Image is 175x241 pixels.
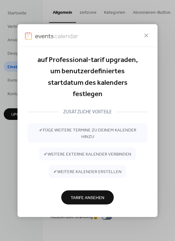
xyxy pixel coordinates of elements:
[35,32,78,40] img: logo-type
[25,32,32,40] img: logo-icon
[61,190,114,204] button: Tarife Ansehen
[44,151,131,157] span: ✔ weitere externe kalender verbinden
[27,54,147,100] div: auf Professional-tarif upgraden, um benutzerdefiniertes startdatum des kalenders festlegen
[58,108,117,115] div: ZUSÄTZLICHE VORTEILE
[53,168,122,175] span: ✔ weitere kalender erstellen
[71,194,104,201] span: Tarife Ansehen
[32,127,143,140] span: ✔ füge weitere termine zu deinem kalender hinzu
